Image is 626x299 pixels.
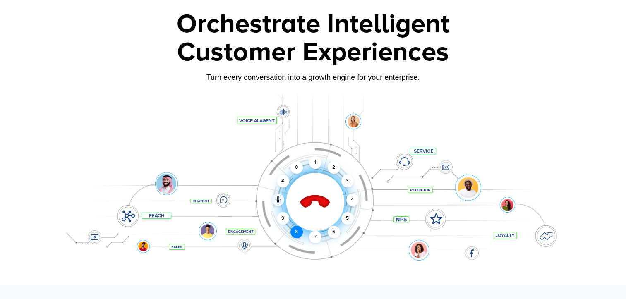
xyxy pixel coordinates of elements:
div: 5 [341,212,353,225]
div: 9 [277,212,289,225]
div: Customer Experiences [55,33,572,72]
div: 0 [290,161,303,174]
div: Turn every conversation into a growth engine for your enterprise. [55,73,572,82]
div: 3 [341,175,353,187]
div: Orchestrate Intelligent [55,11,572,38]
div: 2 [328,161,340,174]
div: 1 [309,156,321,169]
div: # [277,175,289,187]
div: 8 [290,226,303,238]
div: 6 [328,226,340,238]
div: 7 [309,231,321,243]
div: 4 [346,194,359,206]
